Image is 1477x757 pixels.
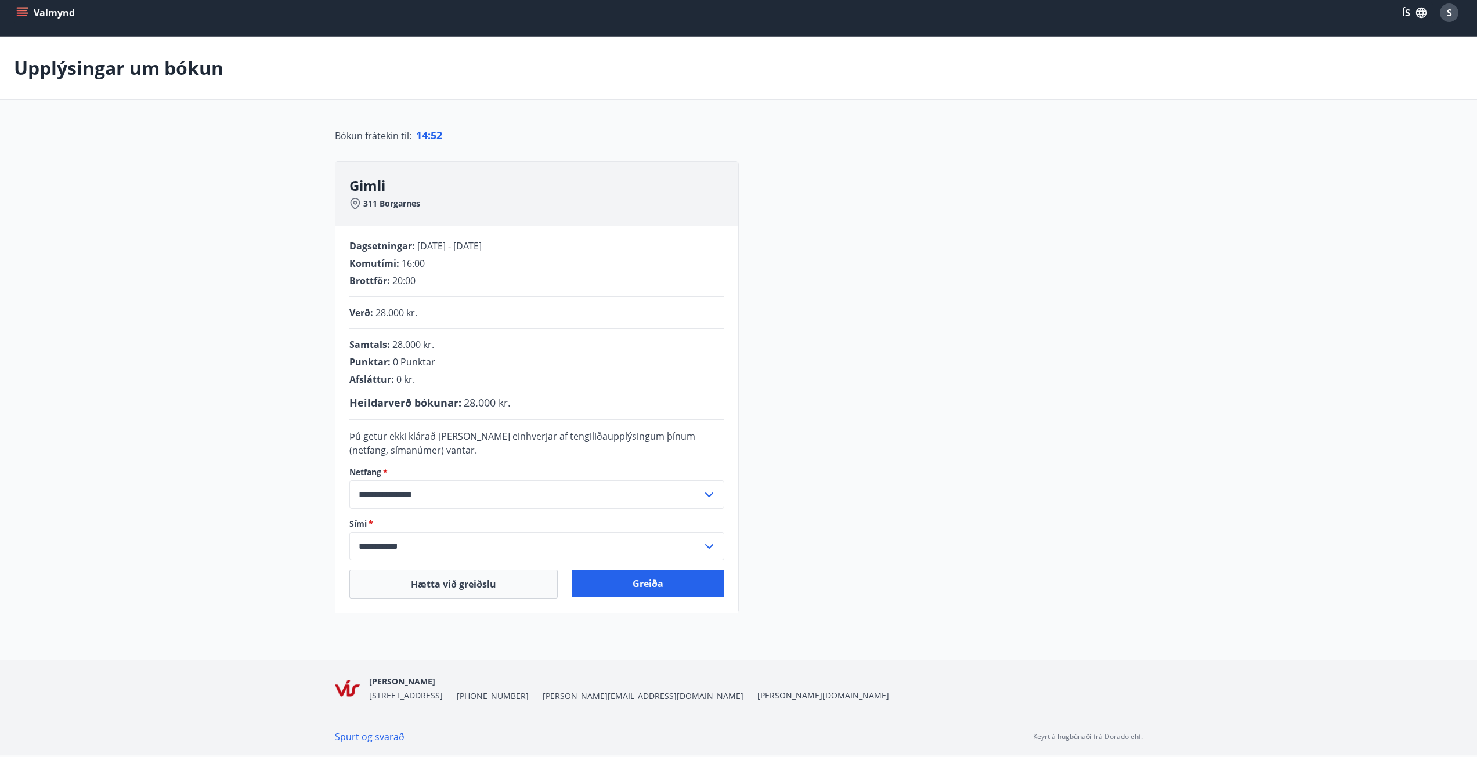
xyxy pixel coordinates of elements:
[369,690,443,701] span: [STREET_ADDRESS]
[393,356,435,368] span: 0 Punktar
[335,730,405,743] a: Spurt og svarað
[1396,2,1433,23] button: ÍS
[349,356,391,368] span: Punktar :
[349,373,394,386] span: Afsláttur :
[464,396,511,410] span: 28.000 kr.
[757,690,889,701] a: [PERSON_NAME][DOMAIN_NAME]
[392,338,434,351] span: 28.000 kr.
[349,257,399,270] span: Komutími :
[349,570,558,599] button: Hætta við greiðslu
[349,306,373,319] span: Verð :
[349,396,461,410] span: Heildarverð bókunar :
[349,274,390,287] span: Brottför :
[14,2,80,23] button: menu
[392,274,416,287] span: 20:00
[396,373,415,386] span: 0 kr.
[14,55,223,81] p: Upplýsingar um bókun
[1033,731,1143,742] p: Keyrt á hugbúnaði frá Dorado ehf.
[543,690,743,702] span: [PERSON_NAME][EMAIL_ADDRESS][DOMAIN_NAME]
[416,128,431,142] span: 14 :
[457,690,529,702] span: [PHONE_NUMBER]
[349,518,724,530] label: Sími
[335,129,411,143] span: Bókun frátekin til :
[349,466,724,478] label: Netfang
[349,338,390,351] span: Samtals :
[431,128,442,142] span: 52
[349,430,695,457] span: Þú getur ekki klárað [PERSON_NAME] einhverjar af tengiliðaupplýsingum þínum (netfang, símanúmer) ...
[349,240,415,252] span: Dagsetningar :
[369,676,435,687] span: [PERSON_NAME]
[349,176,738,195] h3: Gimli
[402,257,425,270] span: 16:00
[335,676,360,701] img: KLdt0xK1pgQPh9arYqkAgyEgeGrLnSBJDttyfTVn.png
[363,198,420,209] span: 311 Borgarnes
[572,570,724,597] button: Greiða
[417,240,482,252] span: [DATE] - [DATE]
[1447,6,1452,19] span: S
[375,306,417,319] span: 28.000 kr.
